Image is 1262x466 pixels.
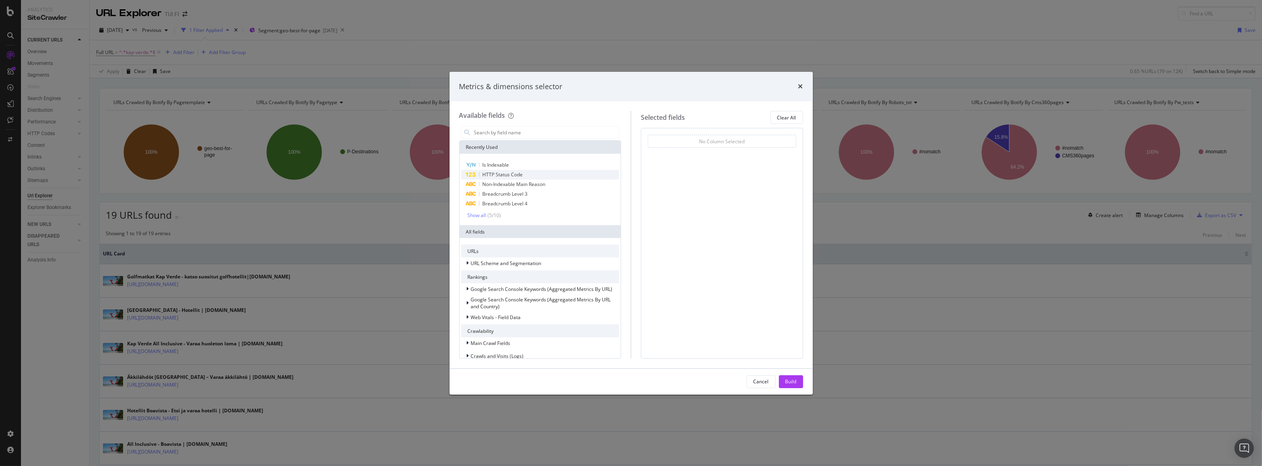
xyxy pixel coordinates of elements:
div: Rankings [461,270,619,283]
div: ( 5 / 10 ) [486,212,501,219]
div: Show all [468,213,486,218]
div: Clear All [777,114,796,121]
div: modal [450,72,813,395]
button: Build [779,375,803,388]
span: Non-Indexable Main Reason [483,181,546,188]
div: All fields [460,225,621,238]
div: Metrics & dimensions selector [459,81,563,92]
div: Available fields [459,111,505,120]
span: HTTP Status Code [483,171,523,178]
span: Google Search Console Keywords (Aggregated Metrics By URL and Country) [471,296,611,310]
span: Google Search Console Keywords (Aggregated Metrics By URL) [471,286,613,293]
button: Cancel [747,375,776,388]
span: Main Crawl Fields [471,340,511,347]
input: Search by field name [473,126,619,138]
div: Selected fields [641,113,685,122]
span: Is Indexable [483,161,509,168]
div: Build [785,378,797,385]
div: No Column Selected [699,138,745,145]
span: Crawls and Visits (Logs) [471,353,524,359]
span: Web Vitals - Field Data [471,314,521,321]
div: Crawlability [461,324,619,337]
div: URLs [461,244,619,257]
span: Breadcrumb Level 4 [483,200,528,207]
div: Recently Used [460,141,621,154]
span: URL Scheme and Segmentation [471,260,542,267]
div: times [798,81,803,92]
button: Clear All [770,111,803,124]
div: Cancel [753,378,769,385]
span: Breadcrumb Level 3 [483,190,528,197]
div: Open Intercom Messenger [1235,439,1254,458]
